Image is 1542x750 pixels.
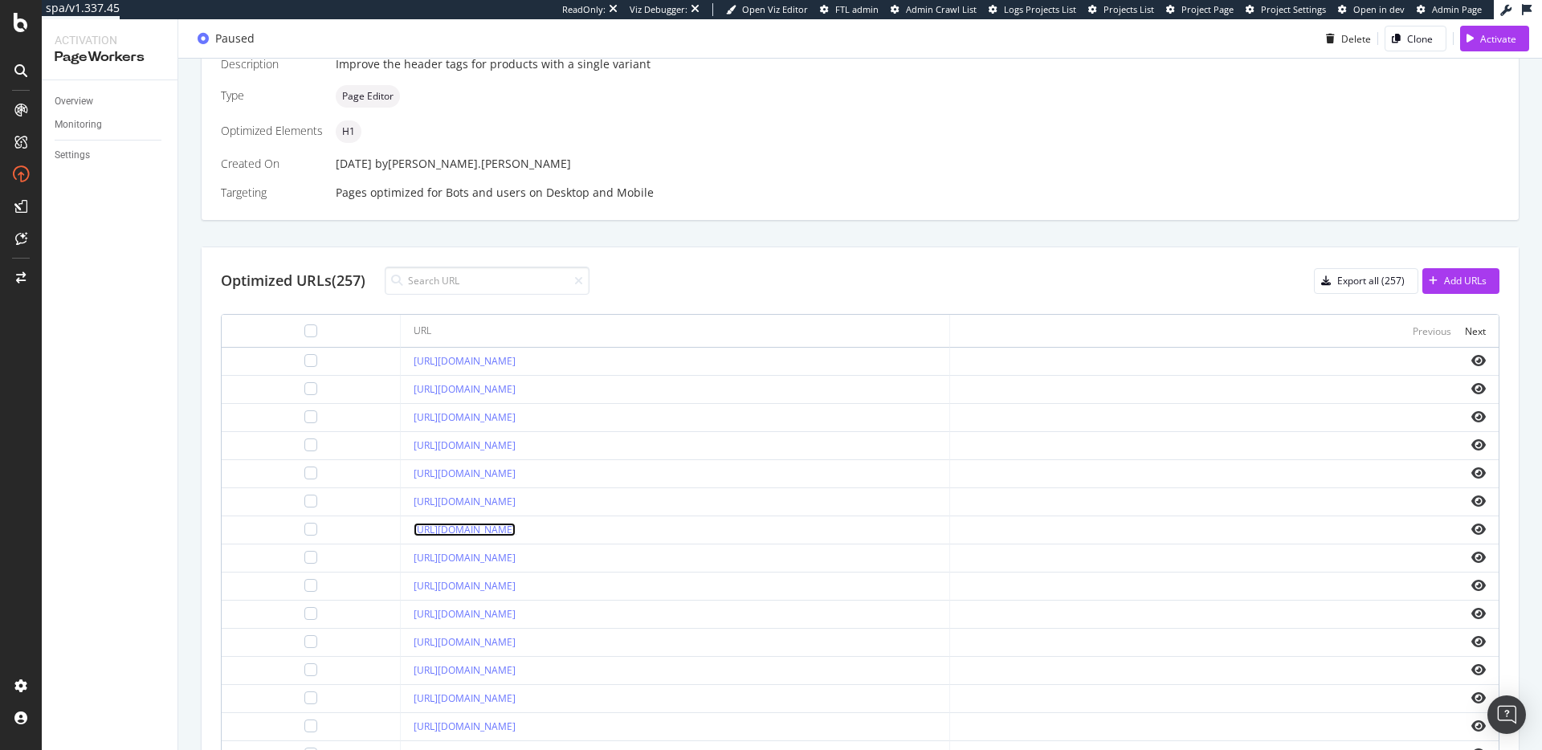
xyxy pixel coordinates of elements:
span: Page Editor [342,92,394,101]
i: eye [1471,551,1486,564]
i: eye [1471,719,1486,732]
button: Next [1465,321,1486,340]
a: [URL][DOMAIN_NAME] [414,635,516,649]
a: [URL][DOMAIN_NAME] [414,410,516,424]
div: Desktop and Mobile [546,185,654,201]
a: Settings [55,147,166,164]
span: Projects List [1103,3,1154,15]
i: eye [1471,438,1486,451]
div: neutral label [336,85,400,108]
div: Targeting [221,185,323,201]
a: Open in dev [1338,3,1405,16]
input: Search URL [385,267,589,295]
a: Admin Page [1417,3,1482,16]
i: eye [1471,495,1486,507]
i: eye [1471,523,1486,536]
div: Previous [1413,324,1451,338]
div: ReadOnly: [562,3,606,16]
a: Admin Crawl List [891,3,977,16]
button: Activate [1460,26,1529,51]
div: Created On [221,156,323,172]
a: Open Viz Editor [726,3,808,16]
div: [DATE] [336,156,1499,172]
i: eye [1471,635,1486,648]
div: Add URLs [1444,274,1487,287]
button: Delete [1320,26,1371,51]
span: Project Page [1181,3,1234,15]
a: [URL][DOMAIN_NAME] [414,663,516,677]
div: neutral label [336,120,361,143]
div: Monitoring [55,116,102,133]
div: Paused [215,31,255,47]
a: [URL][DOMAIN_NAME] [414,551,516,565]
div: Clone [1407,31,1433,45]
a: [URL][DOMAIN_NAME] [414,467,516,480]
button: Add URLs [1422,268,1499,294]
div: Bots and users [446,185,526,201]
button: Previous [1413,321,1451,340]
span: H1 [342,127,355,137]
div: Activation [55,32,165,48]
div: Export all (257) [1337,274,1405,287]
i: eye [1471,691,1486,704]
a: Project Settings [1246,3,1326,16]
i: eye [1471,354,1486,367]
i: eye [1471,382,1486,395]
a: [URL][DOMAIN_NAME] [414,523,516,536]
span: Admin Page [1432,3,1482,15]
i: eye [1471,467,1486,479]
a: Project Page [1166,3,1234,16]
div: Description [221,56,323,72]
div: Optimized URLs (257) [221,271,365,291]
span: FTL admin [835,3,879,15]
span: Open Viz Editor [742,3,808,15]
i: eye [1471,663,1486,676]
div: Activate [1480,31,1516,45]
div: Open Intercom Messenger [1487,695,1526,734]
div: PageWorkers [55,48,165,67]
a: [URL][DOMAIN_NAME] [414,438,516,452]
a: [URL][DOMAIN_NAME] [414,354,516,368]
button: Export all (257) [1314,268,1418,294]
a: [URL][DOMAIN_NAME] [414,382,516,396]
span: Logs Projects List [1004,3,1076,15]
a: [URL][DOMAIN_NAME] [414,607,516,621]
span: Project Settings [1261,3,1326,15]
a: FTL admin [820,3,879,16]
a: Projects List [1088,3,1154,16]
div: Type [221,88,323,104]
a: Overview [55,93,166,110]
a: [URL][DOMAIN_NAME] [414,691,516,705]
i: eye [1471,607,1486,620]
div: Overview [55,93,93,110]
i: eye [1471,410,1486,423]
a: [URL][DOMAIN_NAME] [414,719,516,733]
button: Clone [1385,26,1446,51]
div: Delete [1341,31,1371,45]
div: Improve the header tags for products with a single variant [336,56,1499,72]
div: Next [1465,324,1486,338]
span: Admin Crawl List [906,3,977,15]
div: Viz Debugger: [630,3,687,16]
div: Pages optimized for on [336,185,1499,201]
a: [URL][DOMAIN_NAME] [414,579,516,593]
div: Optimized Elements [221,123,323,139]
div: by [PERSON_NAME].[PERSON_NAME] [375,156,571,172]
div: URL [414,324,431,338]
span: Open in dev [1353,3,1405,15]
a: [URL][DOMAIN_NAME] [414,495,516,508]
a: Monitoring [55,116,166,133]
a: Logs Projects List [989,3,1076,16]
div: Settings [55,147,90,164]
i: eye [1471,579,1486,592]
